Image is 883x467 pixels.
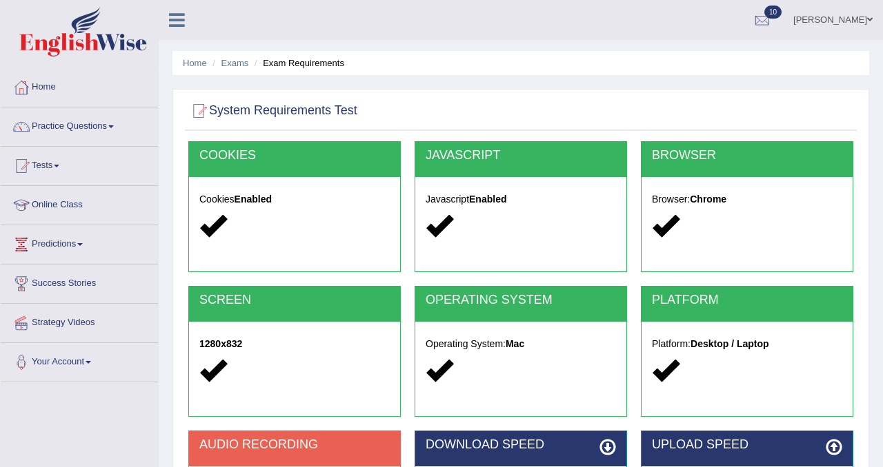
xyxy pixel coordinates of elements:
[1,186,158,220] a: Online Class
[469,194,506,205] strong: Enabled
[1,343,158,377] a: Your Account
[652,293,842,307] h2: PLATFORM
[426,293,616,307] h2: OPERATING SYSTEM
[426,149,616,163] h2: JAVASCRIPT
[199,338,242,349] strong: 1280x832
[235,194,272,205] strong: Enabled
[1,147,158,181] a: Tests
[691,338,769,349] strong: Desktop / Laptop
[221,58,249,68] a: Exams
[426,194,616,205] h5: Javascript
[199,149,390,163] h2: COOKIES
[764,6,782,19] span: 10
[652,339,842,349] h5: Platform:
[652,149,842,163] h2: BROWSER
[506,338,524,349] strong: Mac
[199,438,390,452] h2: AUDIO RECORDING
[1,107,158,142] a: Practice Questions
[652,194,842,205] h5: Browser:
[1,225,158,260] a: Predictions
[1,68,158,103] a: Home
[426,339,616,349] h5: Operating System:
[183,58,207,68] a: Home
[199,194,390,205] h5: Cookies
[251,56,344,70] li: Exam Requirements
[426,438,616,452] h2: DOWNLOAD SPEED
[652,438,842,452] h2: UPLOAD SPEED
[690,194,726,205] strong: Chrome
[1,264,158,299] a: Success Stories
[1,304,158,338] a: Strategy Videos
[199,293,390,307] h2: SCREEN
[188,101,357,121] h2: System Requirements Test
